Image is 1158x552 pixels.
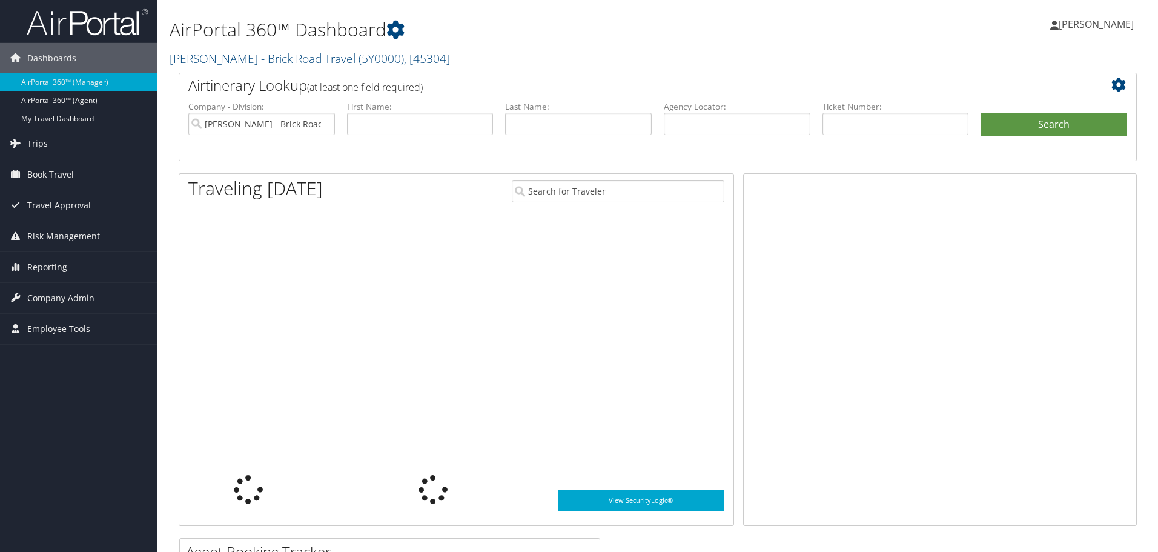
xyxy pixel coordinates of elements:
span: Employee Tools [27,314,90,344]
label: Last Name: [505,101,652,113]
span: Trips [27,128,48,159]
input: Search for Traveler [512,180,724,202]
a: View SecurityLogic® [558,490,724,511]
span: Company Admin [27,283,94,313]
button: Search [981,113,1127,137]
span: Reporting [27,252,67,282]
label: Agency Locator: [664,101,810,113]
img: airportal-logo.png [27,8,148,36]
span: Book Travel [27,159,74,190]
span: Dashboards [27,43,76,73]
span: ( 5Y0000 ) [359,50,404,67]
span: (at least one field required) [307,81,423,94]
label: Ticket Number: [822,101,969,113]
span: , [ 45304 ] [404,50,450,67]
span: Travel Approval [27,190,91,221]
h1: AirPortal 360™ Dashboard [170,17,821,42]
label: Company - Division: [188,101,335,113]
label: First Name: [347,101,494,113]
span: [PERSON_NAME] [1059,18,1134,31]
h1: Traveling [DATE] [188,176,323,201]
a: [PERSON_NAME] [1050,6,1146,42]
span: Risk Management [27,221,100,251]
h2: Airtinerary Lookup [188,75,1047,96]
a: [PERSON_NAME] - Brick Road Travel [170,50,450,67]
